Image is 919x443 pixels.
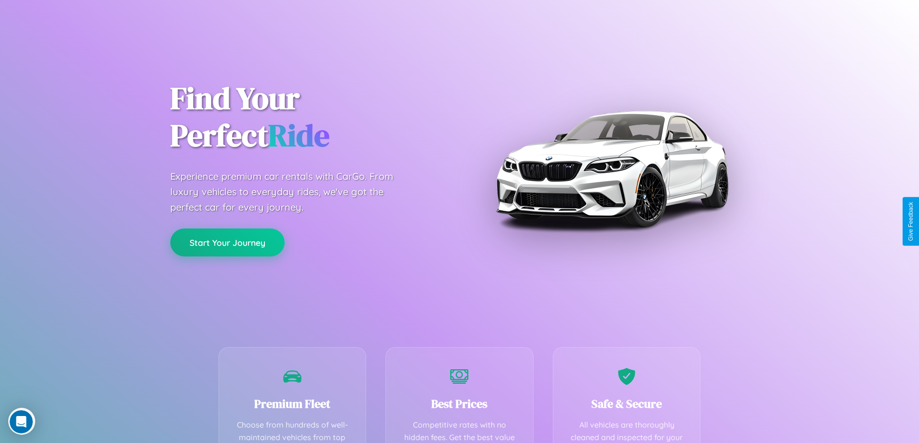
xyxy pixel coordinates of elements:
span: Ride [268,114,329,156]
iframe: Intercom live chat [10,410,33,433]
h3: Best Prices [400,396,519,412]
div: Give Feedback [907,202,914,241]
img: Premium BMW car rental vehicle [491,48,732,289]
h3: Premium Fleet [233,396,352,412]
h3: Safe & Secure [568,396,686,412]
h1: Find Your Perfect [170,80,445,154]
p: Experience premium car rentals with CarGo. From luxury vehicles to everyday rides, we've got the ... [170,169,411,215]
button: Start Your Journey [170,228,285,256]
iframe: Intercom live chat discovery launcher [8,408,35,435]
